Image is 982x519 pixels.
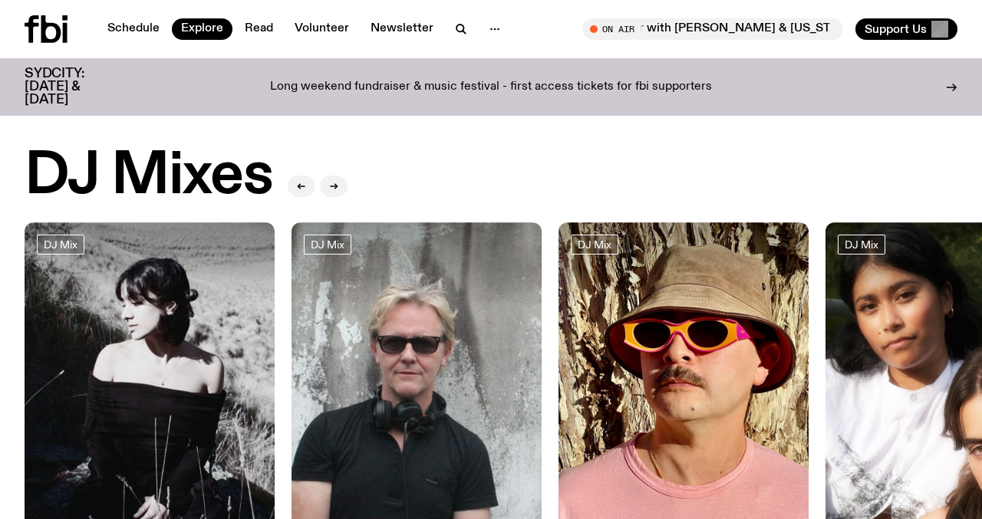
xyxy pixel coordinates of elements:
[98,18,169,40] a: Schedule
[838,235,885,255] a: DJ Mix
[37,235,84,255] a: DJ Mix
[236,18,282,40] a: Read
[845,238,878,250] span: DJ Mix
[571,235,618,255] a: DJ Mix
[172,18,232,40] a: Explore
[270,80,712,94] p: Long weekend fundraiser & music festival - first access tickets for fbi supporters
[855,18,957,40] button: Support Us
[311,238,344,250] span: DJ Mix
[25,67,123,107] h3: SYDCITY: [DATE] & [DATE]
[865,22,927,36] span: Support Us
[361,18,443,40] a: Newsletter
[285,18,358,40] a: Volunteer
[44,238,77,250] span: DJ Mix
[25,147,272,205] h2: DJ Mixes
[578,238,611,250] span: DJ Mix
[304,235,351,255] a: DJ Mix
[582,18,843,40] button: On AirThe Allnighter with [PERSON_NAME] & [US_STATE] °❀⋆.ೃ࿔*:･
